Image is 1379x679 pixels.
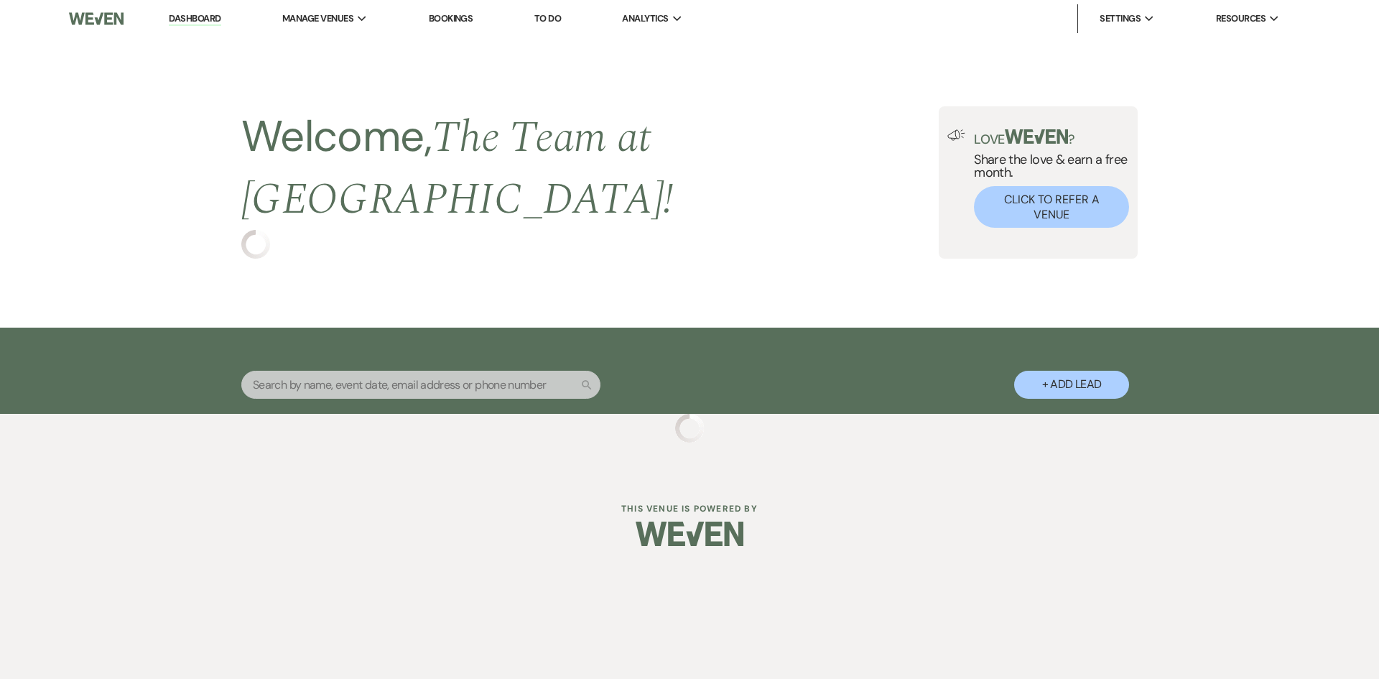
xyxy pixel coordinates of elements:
img: loading spinner [675,414,704,443]
a: Dashboard [169,12,220,26]
img: loud-speaker-illustration.svg [947,129,965,141]
div: Share the love & earn a free month. [965,129,1129,228]
a: Bookings [429,12,473,24]
img: Weven Logo [636,509,743,559]
img: weven-logo-green.svg [1005,129,1069,144]
h2: Welcome, [241,106,939,230]
img: loading spinner [241,230,270,259]
p: Love ? [974,129,1129,146]
span: Settings [1100,11,1141,26]
a: To Do [534,12,561,24]
span: Analytics [622,11,668,26]
button: + Add Lead [1014,371,1129,399]
span: Resources [1216,11,1266,26]
span: The Team at [GEOGRAPHIC_DATA] ! [241,105,674,233]
input: Search by name, event date, email address or phone number [241,371,600,399]
button: Click to Refer a Venue [974,186,1129,228]
img: Weven Logo [69,4,124,34]
span: Manage Venues [282,11,353,26]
